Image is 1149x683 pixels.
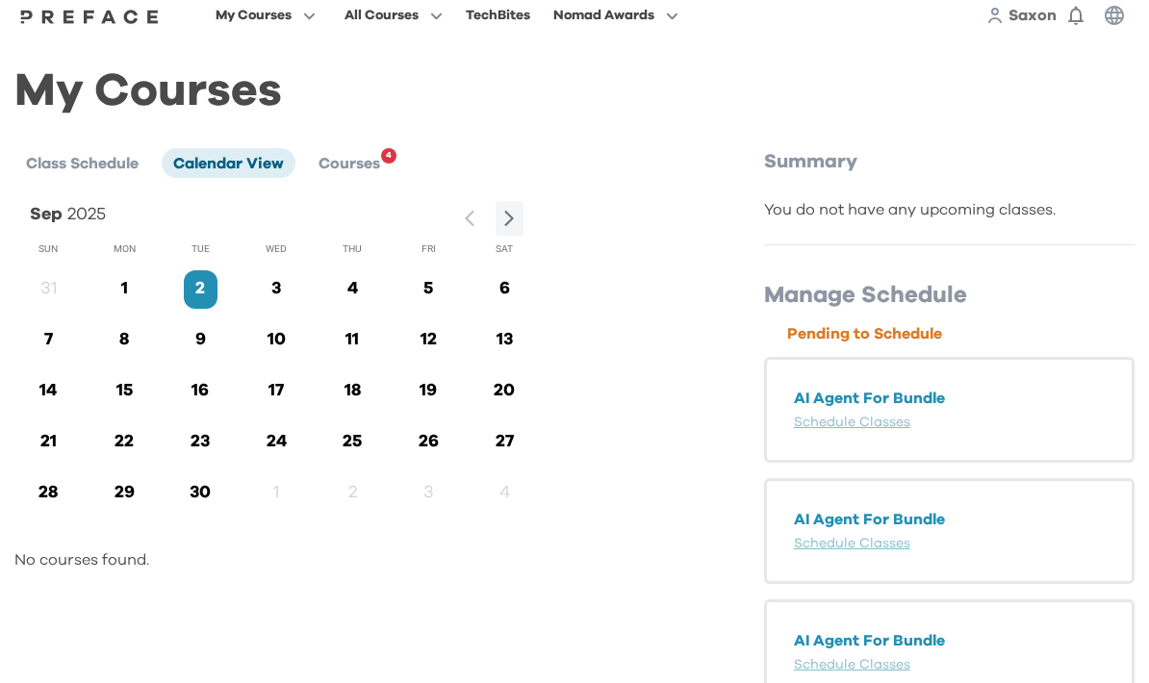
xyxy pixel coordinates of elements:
[266,242,287,255] span: Wed
[108,480,141,506] p: 29
[488,429,522,455] p: 27
[30,201,63,228] p: Sep
[488,378,522,404] p: 20
[108,276,141,302] p: 1
[32,327,65,353] p: 7
[466,4,530,27] div: TechBites
[764,280,1135,311] p: Manage Schedule
[260,378,294,404] p: 17
[794,629,1105,652] p: AI Agent For Bundle
[15,8,164,23] a: Preface Logo
[787,322,1135,345] p: Pending to Schedule
[343,242,362,255] span: Thu
[412,276,446,302] p: 5
[336,378,370,404] p: 18
[32,480,65,506] p: 28
[794,658,910,671] a: Schedule Classes
[210,3,321,28] button: My Courses
[260,429,294,455] p: 24
[14,81,1135,102] h1: My Courses
[496,242,513,255] span: Sat
[764,148,1135,175] p: Summary
[191,242,210,255] span: Tue
[14,548,714,571] p: No courses found.
[108,429,141,455] p: 22
[32,276,65,302] p: 31
[32,378,65,404] p: 14
[15,9,164,24] img: Preface Logo
[184,429,217,455] p: 23
[184,276,217,302] p: 2
[421,242,436,255] span: Fri
[412,327,446,353] p: 12
[488,276,522,302] p: 6
[319,156,380,171] span: Courses
[548,3,684,28] button: Nomad Awards
[260,327,294,353] p: 10
[260,276,294,302] p: 3
[260,480,294,506] p: 1
[488,480,522,506] p: 4
[26,156,139,171] span: Class Schedule
[67,201,106,228] p: 2025
[488,327,522,353] p: 13
[794,387,1105,410] p: AI Agent For Bundle
[32,429,65,455] p: 21
[108,327,141,353] p: 8
[1009,4,1057,27] a: Saxon
[336,276,370,302] p: 4
[345,4,419,27] span: All Courses
[114,242,136,255] span: Mon
[794,416,910,429] a: Schedule Classes
[339,3,448,28] button: All Courses
[412,429,446,455] p: 26
[386,144,392,167] span: 4
[794,508,1105,531] p: AI Agent For Bundle
[412,378,446,404] p: 19
[336,327,370,353] p: 11
[184,327,217,353] p: 9
[336,429,370,455] p: 25
[764,198,1135,221] div: You do not have any upcoming classes.
[794,537,910,550] a: Schedule Classes
[184,378,217,404] p: 16
[336,480,370,506] p: 2
[1009,8,1057,23] span: Saxon
[108,378,141,404] p: 15
[38,242,58,255] span: Sun
[184,480,217,506] p: 30
[216,4,292,27] span: My Courses
[553,4,654,27] span: Nomad Awards
[173,156,284,171] span: Calendar View
[412,480,446,506] p: 3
